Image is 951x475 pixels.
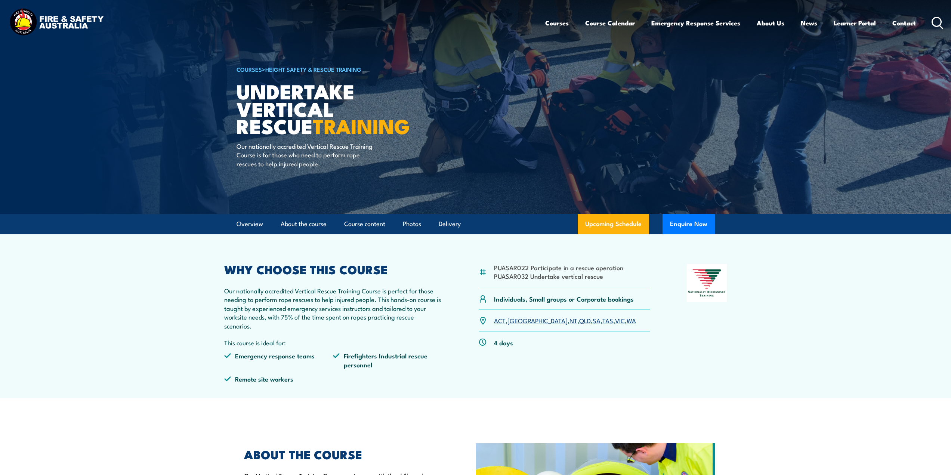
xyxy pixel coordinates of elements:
[651,13,740,33] a: Emergency Response Services
[757,13,784,33] a: About Us
[237,65,421,74] h6: >
[687,264,727,302] img: Nationally Recognised Training logo.
[224,351,333,369] li: Emergency response teams
[578,214,649,234] a: Upcoming Schedule
[834,13,876,33] a: Learner Portal
[569,316,577,325] a: NT
[237,65,262,73] a: COURSES
[663,214,715,234] button: Enquire Now
[615,316,625,325] a: VIC
[494,316,506,325] a: ACT
[403,214,421,234] a: Photos
[545,13,569,33] a: Courses
[244,449,441,459] h2: ABOUT THE COURSE
[892,13,916,33] a: Contact
[494,316,636,325] p: , , , , , , ,
[224,338,442,347] p: This course is ideal for:
[333,351,442,369] li: Firefighters Industrial rescue personnel
[627,316,636,325] a: WA
[237,82,421,135] h1: Undertake Vertical Rescue
[494,338,513,347] p: 4 days
[507,316,568,325] a: [GEOGRAPHIC_DATA]
[579,316,591,325] a: QLD
[313,110,410,141] strong: TRAINING
[224,286,442,330] p: Our nationally accredited Vertical Rescue Training Course is perfect for those needing to perform...
[265,65,361,73] a: Height Safety & Rescue Training
[237,214,263,234] a: Overview
[585,13,635,33] a: Course Calendar
[602,316,613,325] a: TAS
[344,214,385,234] a: Course content
[224,374,333,383] li: Remote site workers
[593,316,600,325] a: SA
[281,214,327,234] a: About the course
[439,214,461,234] a: Delivery
[494,263,623,272] li: PUASAR022 Participate in a rescue operation
[237,142,373,168] p: Our nationally accredited Vertical Rescue Training Course is for those who need to perform rope r...
[494,294,634,303] p: Individuals, Small groups or Corporate bookings
[224,264,442,274] h2: WHY CHOOSE THIS COURSE
[801,13,817,33] a: News
[494,272,623,280] li: PUASAR032 Undertake vertical rescue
